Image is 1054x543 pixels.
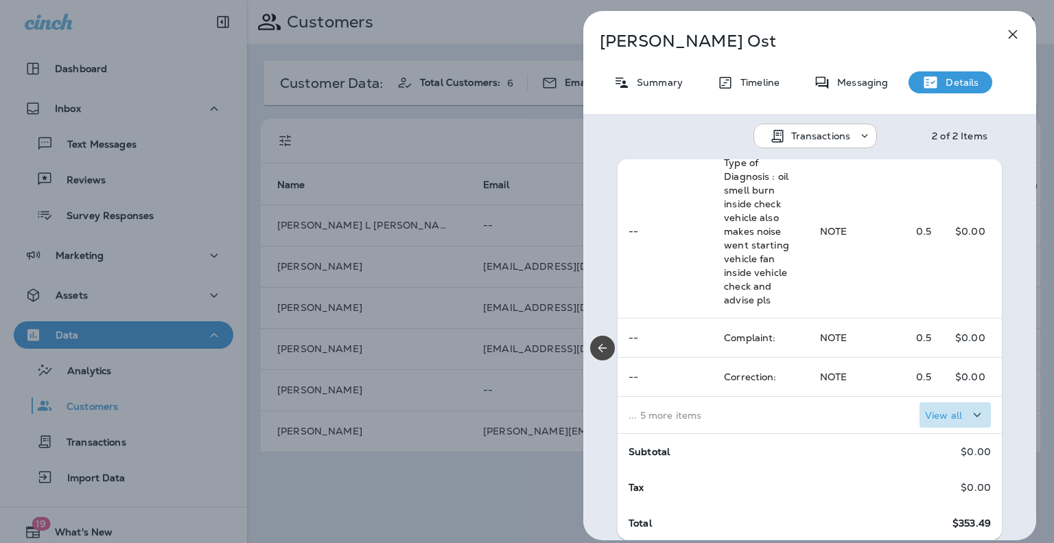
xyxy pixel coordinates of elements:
[724,332,775,344] span: Complaint:
[820,225,847,238] span: NOTE
[830,77,888,88] p: Messaging
[724,371,777,383] span: Correction:
[734,77,780,88] p: Timeline
[925,410,962,421] p: View all
[820,371,847,383] span: NOTE
[629,226,702,237] p: --
[955,371,991,382] p: $0.00
[590,336,615,360] button: Previous
[920,402,991,428] button: View all
[961,482,991,493] p: $0.00
[932,130,987,141] div: 2 of 2 Items
[916,371,931,383] span: 0.5
[820,332,847,344] span: NOTE
[791,130,851,141] p: Transactions
[629,446,670,458] span: Subtotal
[916,332,931,344] span: 0.5
[955,332,991,343] p: $0.00
[630,77,683,88] p: Summary
[955,226,991,237] p: $0.00
[629,517,652,529] span: Total
[724,157,789,306] span: Type of Diagnosis : oil smell burn inside check vehicle also makes noise went starting vehicle fa...
[629,410,798,421] p: ... 5 more items
[961,446,991,457] p: $0.00
[600,32,974,51] p: [PERSON_NAME] Ost
[952,518,991,529] span: $353.49
[939,77,979,88] p: Details
[629,371,702,382] p: --
[629,481,644,494] span: Tax
[629,332,702,343] p: --
[916,225,931,238] span: 0.5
